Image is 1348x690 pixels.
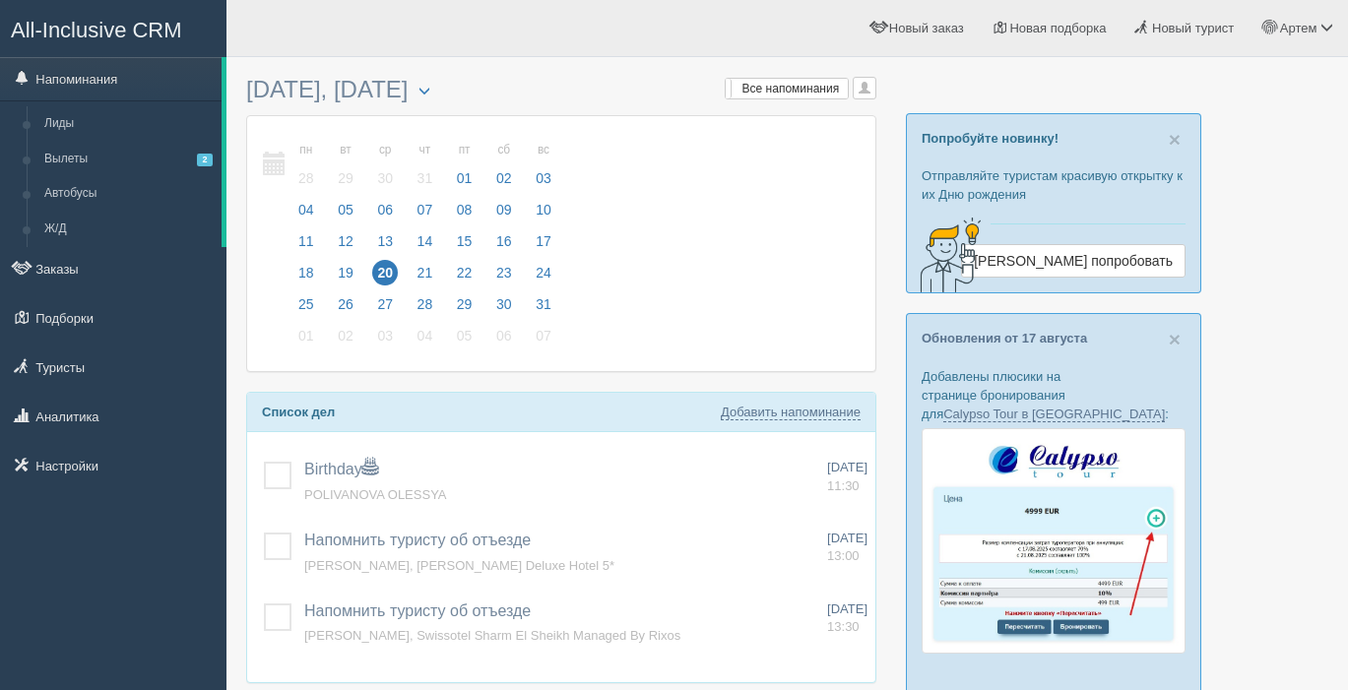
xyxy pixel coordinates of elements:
[372,291,398,317] span: 27
[827,530,867,566] a: [DATE] 13:00
[827,531,867,545] span: [DATE]
[293,291,319,317] span: 25
[446,325,483,356] a: 05
[1009,21,1106,35] span: Новая подборка
[943,407,1165,422] a: Calypso Tour в [GEOGRAPHIC_DATA]
[827,601,867,616] span: [DATE]
[452,197,478,222] span: 08
[304,532,531,548] a: Напомнить туристу об отъезде
[288,262,325,293] a: 18
[372,323,398,348] span: 03
[333,291,358,317] span: 26
[922,367,1186,423] p: Добавлены плюсики на странице бронирования для :
[413,323,438,348] span: 04
[372,142,398,158] small: ср
[304,558,614,573] a: [PERSON_NAME], [PERSON_NAME] Deluxe Hotel 5*
[35,212,222,247] a: Ж/Д
[525,325,557,356] a: 07
[413,291,438,317] span: 28
[922,129,1186,148] p: Попробуйте новинку!
[327,325,364,356] a: 02
[485,131,523,199] a: сб 02
[197,154,213,166] span: 2
[327,199,364,230] a: 05
[407,262,444,293] a: 21
[304,628,680,643] a: [PERSON_NAME], Swissotel Sharm El Sheikh Managed By Rixos
[827,478,860,493] span: 11:30
[531,323,556,348] span: 07
[288,131,325,199] a: пн 28
[293,165,319,191] span: 28
[366,230,404,262] a: 13
[531,228,556,254] span: 17
[288,230,325,262] a: 11
[35,106,222,142] a: Лиды
[333,142,358,158] small: вт
[742,82,840,95] span: Все напоминания
[1280,21,1317,35] span: Артем
[304,487,447,502] a: POLIVANOVA OLESSYA
[366,131,404,199] a: ср 30
[293,142,319,158] small: пн
[1169,329,1181,349] button: Close
[304,461,378,477] a: Birthday
[407,293,444,325] a: 28
[452,260,478,285] span: 22
[446,293,483,325] a: 29
[246,77,876,105] h3: [DATE], [DATE]
[531,142,556,158] small: вс
[1,1,225,55] a: All-Inclusive CRM
[922,331,1087,345] a: Обновления от 17 августа
[407,325,444,356] a: 04
[485,262,523,293] a: 23
[491,197,517,222] span: 09
[304,602,531,619] a: Напомнить туристу об отъезде
[333,197,358,222] span: 05
[485,293,523,325] a: 30
[1169,129,1181,150] button: Close
[262,405,335,419] b: Список дел
[333,228,358,254] span: 12
[827,600,867,637] a: [DATE] 13:30
[827,459,867,495] a: [DATE] 11:30
[827,548,860,563] span: 13:00
[525,199,557,230] a: 10
[327,230,364,262] a: 12
[531,165,556,191] span: 03
[452,165,478,191] span: 01
[333,165,358,191] span: 29
[293,323,319,348] span: 01
[11,18,182,42] span: All-Inclusive CRM
[452,323,478,348] span: 05
[407,199,444,230] a: 07
[531,291,556,317] span: 31
[485,230,523,262] a: 16
[907,216,986,294] img: creative-idea-2907357.png
[531,197,556,222] span: 10
[293,260,319,285] span: 18
[827,460,867,474] span: [DATE]
[366,262,404,293] a: 20
[327,262,364,293] a: 19
[491,142,517,158] small: сб
[1169,128,1181,151] span: ×
[525,230,557,262] a: 17
[413,142,438,158] small: чт
[413,260,438,285] span: 21
[366,293,404,325] a: 27
[525,131,557,199] a: вс 03
[531,260,556,285] span: 24
[452,228,478,254] span: 15
[288,293,325,325] a: 25
[288,199,325,230] a: 04
[446,131,483,199] a: пт 01
[452,291,478,317] span: 29
[889,21,964,35] span: Новый заказ
[293,228,319,254] span: 11
[372,260,398,285] span: 20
